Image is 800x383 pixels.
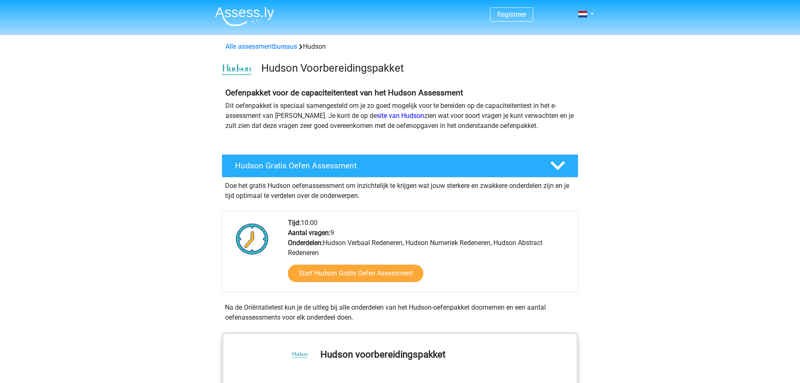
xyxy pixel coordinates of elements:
b: Onderdelen: [288,239,323,247]
a: Hudson Gratis Oefen Assessment [218,154,582,178]
a: Registreer [497,10,526,18]
a: Alle assessmentbureaus [225,43,297,50]
div: Doe het gratis Hudson oefenassessment om inzichtelijk te krijgen wat jouw sterkere en zwakkere on... [222,178,578,201]
img: Klok [231,218,273,260]
p: Dit oefenpakket is speciaal samengesteld om je zo goed mogelijk voor te bereiden op de capaciteit... [225,101,575,131]
div: 10:00 9 Hudson Verbaal Redeneren, Hudson Numeriek Redeneren, Hudson Abstract Redeneren [282,218,577,292]
h3: Hudson Voorbereidingspakket [261,62,572,75]
a: Start Hudson Gratis Oefen Assessment [288,265,423,282]
img: cefd0e47479f4eb8e8c001c0d358d5812e054fa8.png [222,64,252,76]
h4: Hudson Gratis Oefen Assessment [235,161,537,170]
b: Oefenpakket voor de capaciteitentest van het Hudson Assessment [225,88,463,98]
div: Hudson [222,42,578,52]
img: Assessly [215,7,274,26]
b: Aantal vragen: [288,229,330,237]
a: site van Hudson [377,112,424,120]
div: Na de Oriëntatietest kun je de uitleg bij alle onderdelen van het Hudson-oefenpakket doornemen en... [222,303,578,323]
b: Tijd: [288,219,301,227]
